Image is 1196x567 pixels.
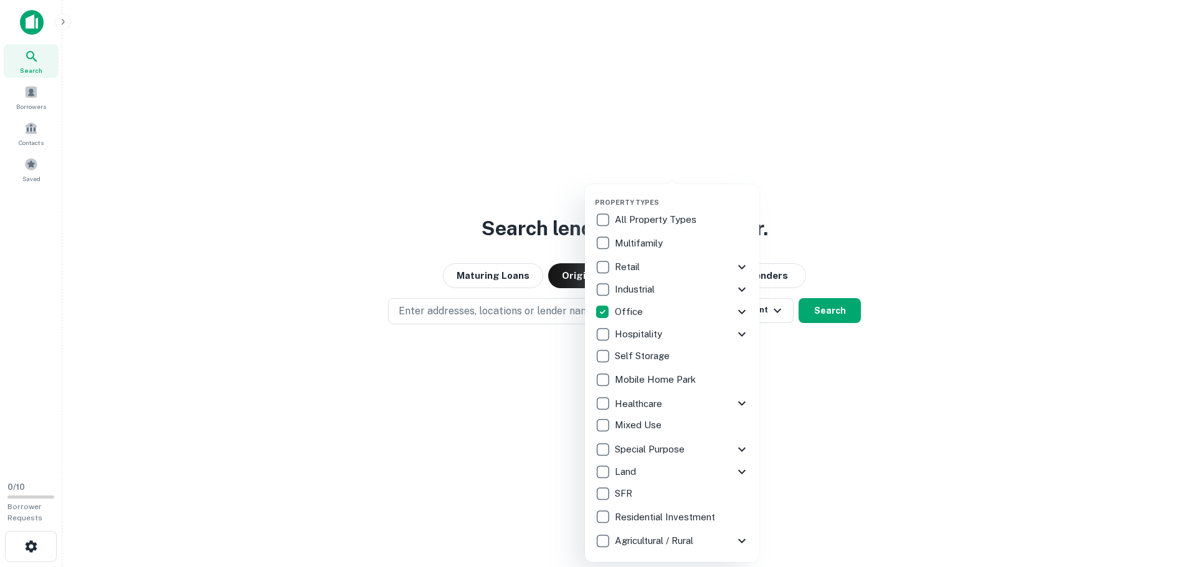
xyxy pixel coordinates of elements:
[595,461,749,483] div: Land
[615,372,698,387] p: Mobile Home Park
[595,199,659,206] span: Property Types
[615,486,635,501] p: SFR
[615,418,664,433] p: Mixed Use
[595,256,749,278] div: Retail
[595,438,749,461] div: Special Purpose
[615,442,687,457] p: Special Purpose
[595,392,749,415] div: Healthcare
[615,212,699,227] p: All Property Types
[615,260,642,274] p: Retail
[615,349,672,363] p: Self Storage
[595,323,749,345] div: Hospitality
[615,327,665,342] p: Hospitality
[615,510,718,525] p: Residential Investment
[615,464,638,479] p: Land
[615,236,665,251] p: Multifamily
[595,278,749,301] div: Industrial
[595,301,749,323] div: Office
[615,282,657,297] p: Industrial
[615,533,696,548] p: Agricultural / Rural
[595,530,749,552] div: Agricultural / Rural
[615,304,645,319] p: Office
[1134,467,1196,527] iframe: Chat Widget
[615,396,665,411] p: Healthcare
